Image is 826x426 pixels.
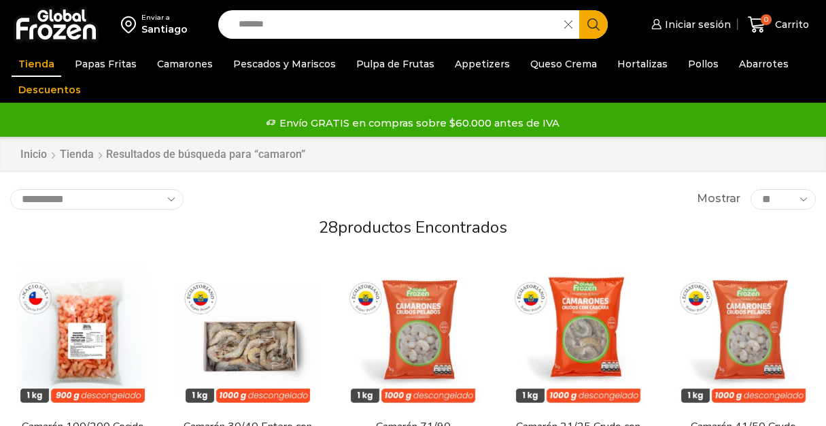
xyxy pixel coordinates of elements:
[772,18,809,31] span: Carrito
[59,147,94,163] a: Tienda
[338,216,507,238] span: productos encontrados
[12,51,61,77] a: Tienda
[732,51,795,77] a: Abarrotes
[106,148,305,161] h1: Resultados de búsqueda para “camaron”
[141,13,188,22] div: Enviar a
[761,14,772,25] span: 0
[68,51,143,77] a: Papas Fritas
[681,51,725,77] a: Pollos
[121,13,141,36] img: address-field-icon.svg
[20,147,305,163] nav: Breadcrumb
[661,18,731,31] span: Iniciar sesión
[20,147,48,163] a: Inicio
[12,77,88,103] a: Descuentos
[448,51,517,77] a: Appetizers
[648,11,731,38] a: Iniciar sesión
[697,191,740,207] span: Mostrar
[319,216,338,238] span: 28
[150,51,220,77] a: Camarones
[10,189,184,210] select: Pedido de la tienda
[610,51,674,77] a: Hortalizas
[523,51,604,77] a: Queso Crema
[349,51,441,77] a: Pulpa de Frutas
[226,51,343,77] a: Pescados y Mariscos
[744,9,812,41] a: 0 Carrito
[141,22,188,36] div: Santiago
[579,10,608,39] button: Search button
